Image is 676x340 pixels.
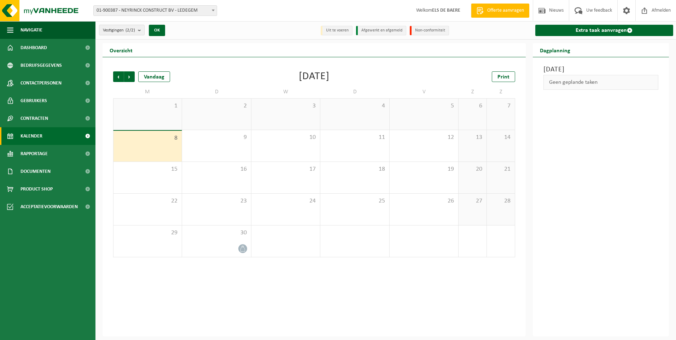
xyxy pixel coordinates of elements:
[21,127,42,145] span: Kalender
[103,43,140,57] h2: Overzicht
[324,134,385,141] span: 11
[124,71,135,82] span: Volgende
[138,71,170,82] div: Vandaag
[485,7,526,14] span: Offerte aanvragen
[255,197,316,205] span: 24
[21,145,48,163] span: Rapportage
[390,86,459,98] td: V
[149,25,165,36] button: OK
[543,64,659,75] h3: [DATE]
[255,134,316,141] span: 10
[462,102,483,110] span: 6
[462,134,483,141] span: 13
[320,86,389,98] td: D
[487,86,515,98] td: Z
[393,197,455,205] span: 26
[126,28,135,33] count: (2/2)
[117,165,178,173] span: 15
[117,197,178,205] span: 22
[21,92,47,110] span: Gebruikers
[490,134,511,141] span: 14
[117,134,178,142] span: 8
[21,39,47,57] span: Dashboard
[186,165,247,173] span: 16
[535,25,674,36] a: Extra taak aanvragen
[186,134,247,141] span: 9
[490,165,511,173] span: 21
[299,71,330,82] div: [DATE]
[113,86,182,98] td: M
[21,110,48,127] span: Contracten
[462,165,483,173] span: 20
[356,26,406,35] li: Afgewerkt en afgemeld
[324,102,385,110] span: 4
[490,197,511,205] span: 28
[113,71,124,82] span: Vorige
[186,102,247,110] span: 2
[471,4,529,18] a: Offerte aanvragen
[103,25,135,36] span: Vestigingen
[186,229,247,237] span: 30
[393,165,455,173] span: 19
[255,102,316,110] span: 3
[490,102,511,110] span: 7
[251,86,320,98] td: W
[21,21,42,39] span: Navigatie
[324,165,385,173] span: 18
[21,74,62,92] span: Contactpersonen
[255,165,316,173] span: 17
[21,163,51,180] span: Documenten
[182,86,251,98] td: D
[117,229,178,237] span: 29
[21,180,53,198] span: Product Shop
[21,57,62,74] span: Bedrijfsgegevens
[393,134,455,141] span: 12
[99,25,145,35] button: Vestigingen(2/2)
[117,102,178,110] span: 1
[186,197,247,205] span: 23
[94,6,217,16] span: 01-900387 - NEYRINCK CONSTRUCT BV - LEDEGEM
[410,26,449,35] li: Non-conformiteit
[324,197,385,205] span: 25
[432,8,460,13] strong: ELS DE BAERE
[497,74,509,80] span: Print
[492,71,515,82] a: Print
[21,198,78,216] span: Acceptatievoorwaarden
[462,197,483,205] span: 27
[321,26,352,35] li: Uit te voeren
[543,75,659,90] div: Geen geplande taken
[393,102,455,110] span: 5
[533,43,577,57] h2: Dagplanning
[93,5,217,16] span: 01-900387 - NEYRINCK CONSTRUCT BV - LEDEGEM
[459,86,487,98] td: Z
